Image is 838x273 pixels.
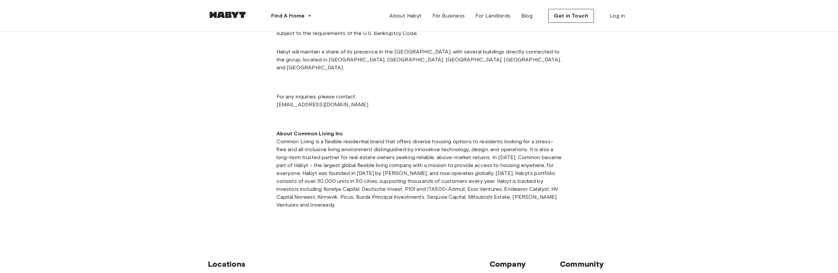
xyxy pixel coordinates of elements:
[521,12,533,20] span: Blog
[548,9,594,23] button: Get in Touch
[470,9,516,22] a: For Landlords
[475,12,510,20] span: For Landlords
[432,12,465,20] span: For Business
[554,12,588,20] span: Get in Touch
[208,259,490,269] span: Locations
[604,9,630,22] a: Log in
[276,93,562,109] p: For any inquiries, please contact: [EMAIL_ADDRESS][DOMAIN_NAME]
[266,9,317,22] button: Find A Home
[516,9,538,22] a: Blog
[389,12,421,20] span: About Habyt
[271,12,305,20] span: Find A Home
[610,12,625,20] span: Log in
[490,259,560,269] span: Company
[560,259,630,269] span: Community
[276,130,343,137] strong: About Common Living Inc
[208,12,247,18] img: Habyt
[276,48,562,72] p: Habyt will maintain a share of its presence in the [GEOGRAPHIC_DATA], with several buildings dire...
[427,9,470,22] a: For Business
[276,130,562,209] p: Common Living is a flexible residential brand that offers diverse housing options to residents lo...
[384,9,427,22] a: About Habyt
